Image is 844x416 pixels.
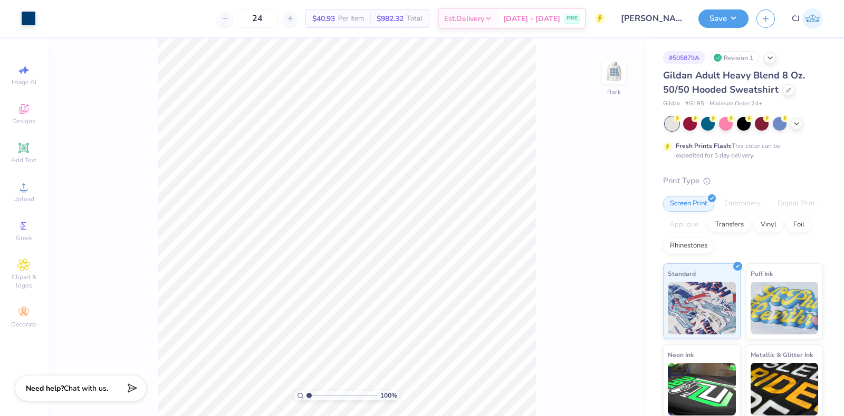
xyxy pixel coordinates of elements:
span: Image AI [12,78,36,86]
div: Transfers [708,217,751,233]
strong: Fresh Prints Flash: [676,142,732,150]
span: $982.32 [377,13,404,24]
div: Screen Print [663,196,714,212]
input: – – [237,9,278,28]
span: Neon Ink [668,349,694,360]
a: CJ [792,8,823,29]
div: This color can be expedited for 5 day delivery. [676,141,805,160]
img: Neon Ink [668,363,736,415]
span: Minimum Order: 24 + [709,100,762,108]
span: Est. Delivery [444,13,484,24]
span: CJ [792,13,800,25]
span: Add Text [11,156,36,164]
img: Metallic & Glitter Ink [751,363,819,415]
span: Standard [668,268,696,279]
strong: Need help? [26,383,64,393]
div: Embroidery [717,196,768,212]
span: Total [407,13,423,24]
span: FREE [567,15,578,22]
button: Save [698,9,749,28]
span: Clipart & logos [5,273,42,290]
span: Gildan Adult Heavy Blend 8 Oz. 50/50 Hooded Sweatshirt [663,69,805,96]
div: Applique [663,217,705,233]
span: Upload [13,195,34,203]
span: Gildan [663,100,680,108]
span: Metallic & Glitter Ink [751,349,813,360]
img: Back [603,61,625,82]
div: Print Type [663,175,823,187]
img: Puff Ink [751,282,819,334]
img: Standard [668,282,736,334]
div: Foil [787,217,811,233]
div: Rhinestones [663,238,714,254]
input: Untitled Design [613,8,690,29]
span: [DATE] - [DATE] [503,13,560,24]
div: Digital Print [771,196,822,212]
div: Revision 1 [711,51,759,64]
span: 100 % [380,391,397,400]
div: Vinyl [754,217,783,233]
span: Per Item [338,13,364,24]
div: Back [607,87,621,97]
div: # 505879A [663,51,705,64]
span: Decorate [11,320,36,329]
img: Carljude Jashper Liwanag [802,8,823,29]
span: Chat with us. [64,383,108,393]
span: Puff Ink [751,268,773,279]
span: # G185 [685,100,704,108]
span: Designs [12,117,35,125]
span: Greek [16,234,32,242]
span: $40.93 [312,13,335,24]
